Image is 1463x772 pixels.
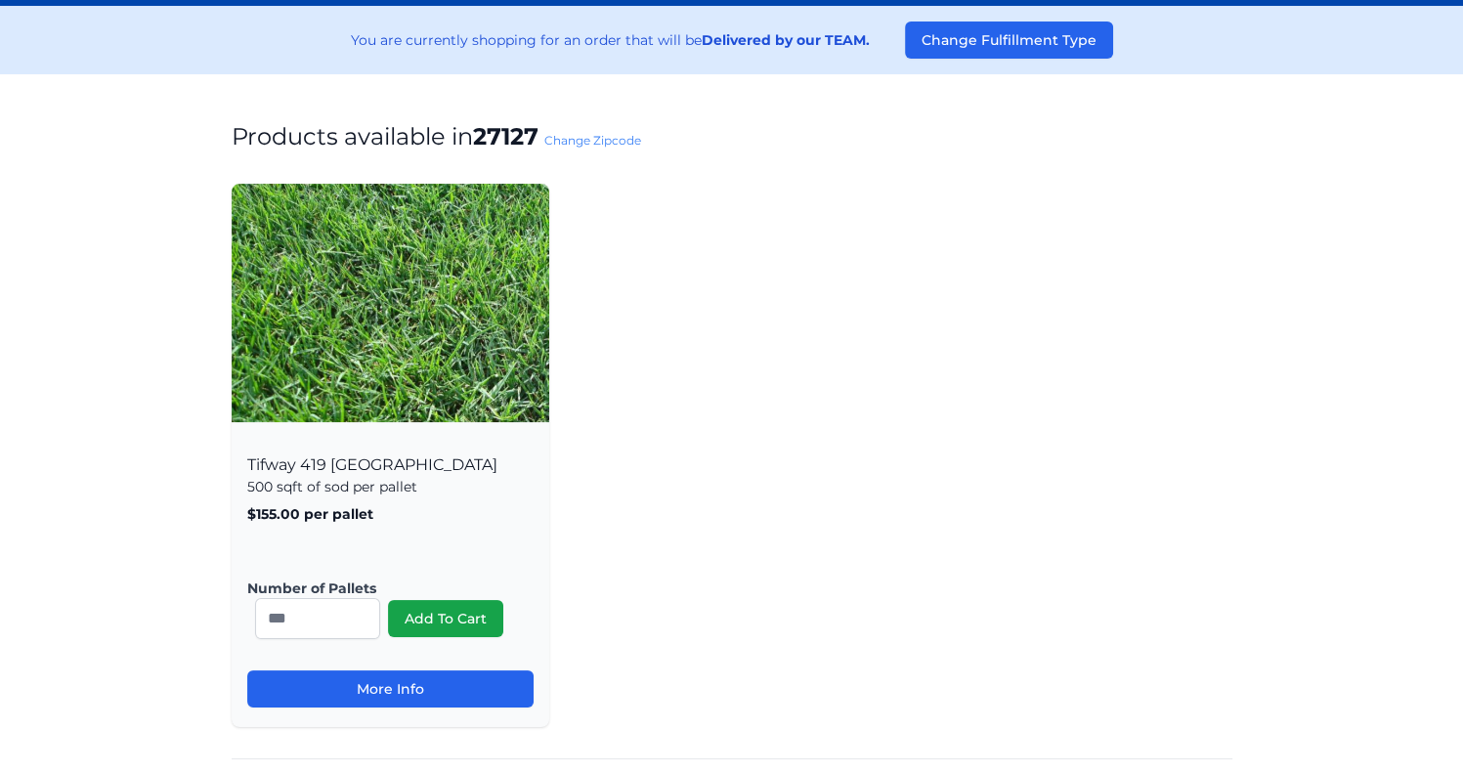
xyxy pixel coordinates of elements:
strong: 27127 [473,122,538,150]
a: More Info [247,670,534,708]
label: Number of Pallets [247,579,518,598]
h1: Products available in [232,121,1232,152]
img: Tifway 419 Bermuda Product Image [232,184,549,422]
p: 500 sqft of sod per pallet [247,477,534,496]
strong: Delivered by our TEAM. [702,31,870,49]
a: Change Zipcode [544,133,641,148]
div: Tifway 419 [GEOGRAPHIC_DATA] [232,434,549,727]
button: Add To Cart [388,600,503,637]
p: $155.00 per pallet [247,504,534,524]
button: Change Fulfillment Type [905,21,1113,59]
